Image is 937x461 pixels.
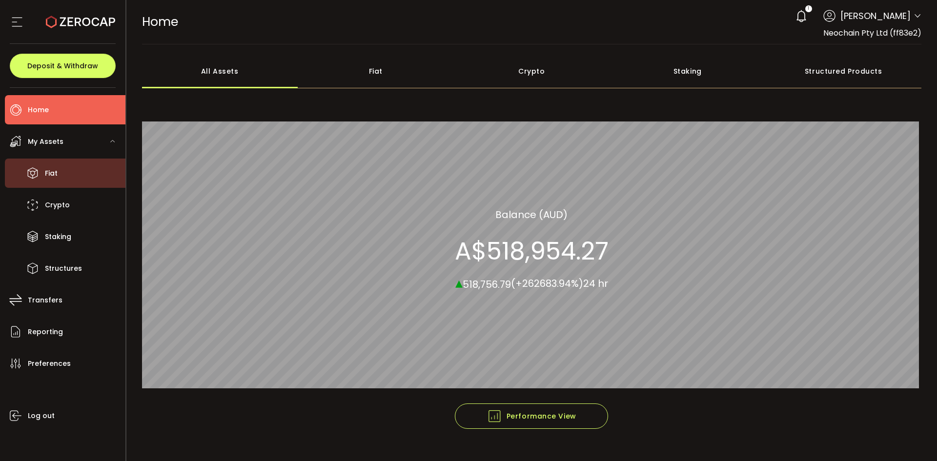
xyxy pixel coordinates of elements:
[28,357,71,371] span: Preferences
[142,54,298,88] div: All Assets
[888,414,937,461] iframe: Chat Widget
[45,261,82,276] span: Structures
[10,54,116,78] button: Deposit & Withdraw
[583,277,608,290] span: 24 hr
[27,62,98,69] span: Deposit & Withdraw
[463,277,511,291] span: 518,756.79
[487,409,576,423] span: Performance View
[28,135,63,149] span: My Assets
[45,198,70,212] span: Crypto
[28,325,63,339] span: Reporting
[142,13,178,30] span: Home
[766,54,922,88] div: Structured Products
[840,9,911,22] span: [PERSON_NAME]
[808,5,809,12] span: 1
[455,403,608,429] button: Performance View
[455,236,609,265] section: A$518,954.27
[495,207,568,221] section: Balance (AUD)
[455,272,463,293] span: ▴
[823,27,921,39] span: Neochain Pty Ltd (ff83e2)
[511,277,583,290] span: (+262683.94%)
[45,166,58,180] span: Fiat
[45,230,71,244] span: Staking
[298,54,454,88] div: Fiat
[454,54,610,88] div: Crypto
[28,103,49,117] span: Home
[610,54,766,88] div: Staking
[28,293,62,307] span: Transfers
[28,409,55,423] span: Log out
